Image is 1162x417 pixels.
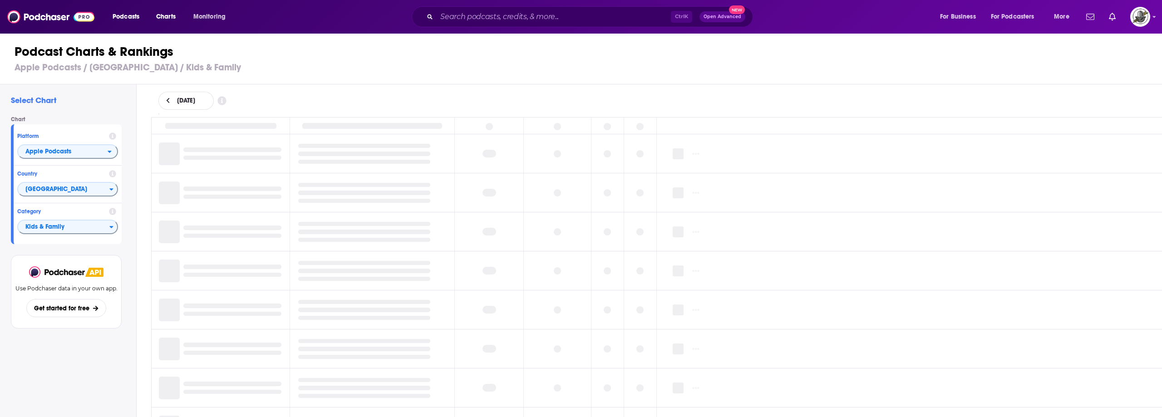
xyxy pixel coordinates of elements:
[1054,10,1069,23] span: More
[85,268,103,277] img: Podchaser API banner
[26,299,106,317] button: Get started for free
[11,116,129,123] h4: Chart
[1105,9,1119,25] a: Show notifications dropdown
[699,11,745,22] button: Open AdvancedNew
[113,10,139,23] span: Podcasts
[671,11,692,23] span: Ctrl K
[15,62,1155,73] h3: Apple Podcasts / [GEOGRAPHIC_DATA] / Kids & Family
[17,208,105,215] h4: Category
[17,182,118,196] button: Countries
[985,10,1048,24] button: open menu
[25,148,71,155] span: Apple Podcasts
[34,304,89,312] span: Get started for free
[437,10,671,24] input: Search podcasts, credits, & more...
[150,10,181,24] a: Charts
[704,15,741,19] span: Open Advanced
[18,182,109,197] span: [GEOGRAPHIC_DATA]
[15,285,118,292] p: Use Podchaser data in your own app.
[729,5,745,14] span: New
[29,266,85,278] img: Podchaser - Follow, Share and Rate Podcasts
[106,10,151,24] button: open menu
[17,144,118,159] button: open menu
[156,10,176,23] span: Charts
[1083,9,1098,25] a: Show notifications dropdown
[7,8,94,25] img: Podchaser - Follow, Share and Rate Podcasts
[1048,10,1081,24] button: open menu
[940,10,976,23] span: For Business
[991,10,1034,23] span: For Podcasters
[17,144,118,159] h2: Platforms
[187,10,237,24] button: open menu
[17,220,118,234] button: Categories
[1130,7,1150,27] span: Logged in as PodProMaxBooking
[193,10,226,23] span: Monitoring
[18,220,109,235] span: Kids & Family
[1130,7,1150,27] button: Show profile menu
[11,95,129,105] h2: Select Chart
[177,98,195,104] span: [DATE]
[17,171,105,177] h4: Country
[1130,7,1150,27] img: User Profile
[934,10,987,24] button: open menu
[15,44,1155,60] h1: Podcast Charts & Rankings
[17,133,105,139] h4: Platform
[420,6,762,27] div: Search podcasts, credits, & more...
